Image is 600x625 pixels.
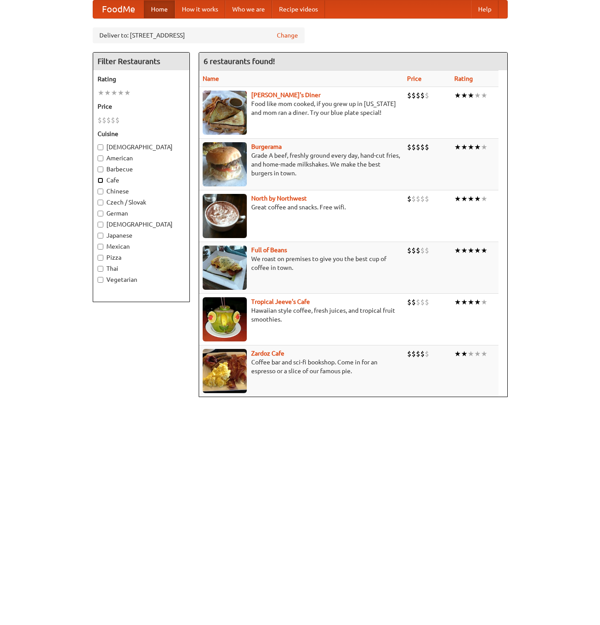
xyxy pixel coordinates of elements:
[425,349,429,359] li: $
[420,142,425,152] li: $
[411,91,416,100] li: $
[251,246,287,254] a: Full of Beans
[98,264,185,273] label: Thai
[111,88,117,98] li: ★
[416,297,420,307] li: $
[454,75,473,82] a: Rating
[203,349,247,393] img: zardoz.jpg
[203,246,247,290] img: beans.jpg
[468,194,474,204] li: ★
[420,297,425,307] li: $
[420,91,425,100] li: $
[481,194,487,204] li: ★
[461,246,468,255] li: ★
[98,242,185,251] label: Mexican
[468,91,474,100] li: ★
[98,231,185,240] label: Japanese
[468,349,474,359] li: ★
[98,209,185,218] label: German
[420,246,425,255] li: $
[425,246,429,255] li: $
[98,155,103,161] input: American
[425,91,429,100] li: $
[98,167,103,172] input: Barbecue
[98,189,103,194] input: Chinese
[474,142,481,152] li: ★
[461,142,468,152] li: ★
[251,298,310,305] b: Tropical Jeeve's Cafe
[474,91,481,100] li: ★
[98,154,185,163] label: American
[98,200,103,205] input: Czech / Slovak
[411,194,416,204] li: $
[98,244,103,250] input: Mexican
[468,297,474,307] li: ★
[98,277,103,283] input: Vegetarian
[251,350,284,357] a: Zardoz Cafe
[93,53,189,70] h4: Filter Restaurants
[416,194,420,204] li: $
[407,75,422,82] a: Price
[98,255,103,261] input: Pizza
[461,91,468,100] li: ★
[111,115,115,125] li: $
[454,297,461,307] li: ★
[98,75,185,83] h5: Rating
[102,115,106,125] li: $
[416,349,420,359] li: $
[203,254,400,272] p: We roast on premises to give you the best cup of coffee in town.
[98,129,185,138] h5: Cuisine
[203,75,219,82] a: Name
[411,142,416,152] li: $
[277,31,298,40] a: Change
[124,88,131,98] li: ★
[203,91,247,135] img: sallys.jpg
[203,297,247,341] img: jeeves.jpg
[117,88,124,98] li: ★
[98,211,103,216] input: German
[474,297,481,307] li: ★
[106,115,111,125] li: $
[175,0,225,18] a: How it works
[251,143,282,150] a: Burgerama
[98,275,185,284] label: Vegetarian
[407,349,411,359] li: $
[98,143,185,152] label: [DEMOGRAPHIC_DATA]
[420,194,425,204] li: $
[98,198,185,207] label: Czech / Slovak
[251,195,307,202] a: North by Northwest
[468,246,474,255] li: ★
[474,349,481,359] li: ★
[407,246,411,255] li: $
[454,142,461,152] li: ★
[411,246,416,255] li: $
[416,246,420,255] li: $
[203,306,400,324] p: Hawaiian style coffee, fresh juices, and tropical fruit smoothies.
[420,349,425,359] li: $
[115,115,120,125] li: $
[416,142,420,152] li: $
[98,222,103,227] input: [DEMOGRAPHIC_DATA]
[474,194,481,204] li: ★
[407,194,411,204] li: $
[98,88,104,98] li: ★
[98,144,103,150] input: [DEMOGRAPHIC_DATA]
[93,0,144,18] a: FoodMe
[144,0,175,18] a: Home
[454,91,461,100] li: ★
[98,178,103,183] input: Cafe
[461,194,468,204] li: ★
[203,194,247,238] img: north.jpg
[461,297,468,307] li: ★
[98,165,185,174] label: Barbecue
[416,91,420,100] li: $
[203,142,247,186] img: burgerama.jpg
[203,99,400,117] p: Food like mom cooked, if you grew up in [US_STATE] and mom ran a diner. Try our blue plate special!
[474,246,481,255] li: ★
[98,253,185,262] label: Pizza
[481,246,487,255] li: ★
[104,88,111,98] li: ★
